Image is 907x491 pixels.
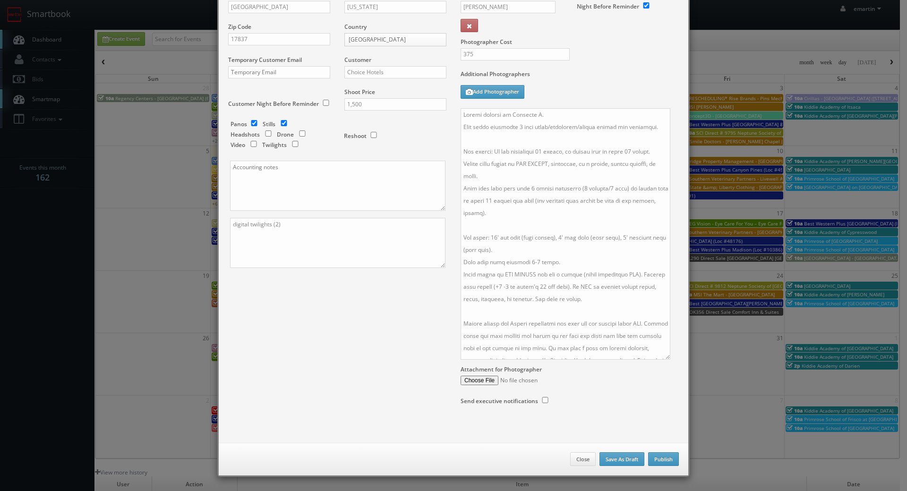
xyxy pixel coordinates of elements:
[599,452,644,466] button: Save As Draft
[228,23,251,31] label: Zip Code
[461,70,679,83] label: Additional Photographers
[344,23,367,31] label: Country
[231,141,245,149] label: Video
[577,2,639,10] label: Night Before Reminder
[263,120,275,128] label: Stills
[277,130,294,138] label: Drone
[570,452,596,466] button: Close
[648,452,679,466] button: Publish
[461,48,570,60] input: Photographer Cost
[344,1,446,13] input: Select a state
[461,397,538,405] label: Send executive notifications
[461,85,524,99] button: Add Photographer
[231,130,260,138] label: Headshots
[349,34,434,46] span: [GEOGRAPHIC_DATA]
[453,38,686,46] label: Photographer Cost
[231,120,247,128] label: Panos
[344,33,446,46] a: [GEOGRAPHIC_DATA]
[344,88,375,96] label: Shoot Price
[461,1,556,13] input: Select a photographer
[344,56,371,64] label: Customer
[228,56,302,64] label: Temporary Customer Email
[228,66,330,78] input: Temporary Email
[228,100,319,108] label: Customer Night Before Reminder
[262,141,287,149] label: Twilights
[344,98,446,111] input: Shoot Price
[344,132,367,140] label: Reshoot
[228,1,330,13] input: City
[228,33,330,45] input: Zip Code
[461,365,542,373] label: Attachment for Photographer
[344,66,446,78] input: Select a customer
